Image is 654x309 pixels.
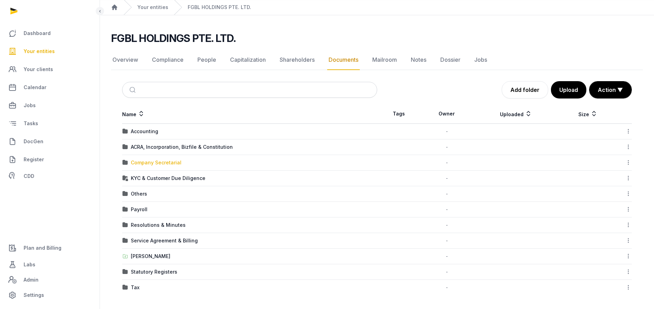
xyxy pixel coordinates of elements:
[122,175,128,181] img: folder-locked-icon.svg
[122,254,128,259] img: folder-upload.svg
[122,269,128,275] img: folder.svg
[122,285,128,290] img: folder.svg
[131,144,233,151] div: ACRA, Incorporation, Bizfile & Constitution
[377,104,421,124] th: Tags
[122,238,128,243] img: folder.svg
[131,237,198,244] div: Service Agreement & Billing
[131,222,186,229] div: Resolutions & Minutes
[6,256,94,273] a: Labs
[421,233,473,249] td: -
[196,50,218,70] a: People
[6,25,94,42] a: Dashboard
[24,172,34,180] span: CDD
[6,287,94,303] a: Settings
[502,81,548,98] a: Add folder
[188,4,251,11] a: FGBL HOLDINGS PTE. LTD.
[131,206,147,213] div: Payroll
[421,249,473,264] td: -
[421,104,473,124] th: Owner
[24,291,44,299] span: Settings
[6,43,94,60] a: Your entities
[559,104,617,124] th: Size
[24,137,43,146] span: DocGen
[229,50,267,70] a: Capitalization
[421,202,473,217] td: -
[24,83,46,92] span: Calendar
[24,29,51,37] span: Dashboard
[421,155,473,171] td: -
[6,79,94,96] a: Calendar
[439,50,462,70] a: Dossier
[421,186,473,202] td: -
[6,169,94,183] a: CDD
[24,260,35,269] span: Labs
[122,207,128,212] img: folder.svg
[111,32,236,44] h2: FGBL HOLDINGS PTE. LTD.
[24,244,61,252] span: Plan and Billing
[24,155,44,164] span: Register
[421,171,473,186] td: -
[278,50,316,70] a: Shareholders
[122,144,128,150] img: folder.svg
[6,240,94,256] a: Plan and Billing
[24,47,55,55] span: Your entities
[122,191,128,197] img: folder.svg
[473,104,559,124] th: Uploaded
[6,133,94,150] a: DocGen
[473,50,489,70] a: Jobs
[24,65,53,74] span: Your clients
[111,50,139,70] a: Overview
[6,115,94,132] a: Tasks
[421,124,473,139] td: -
[371,50,398,70] a: Mailroom
[6,273,94,287] a: Admin
[589,81,631,98] button: Action ▼
[122,104,377,124] th: Name
[131,268,177,275] div: Statutory Registers
[421,139,473,155] td: -
[122,160,128,165] img: folder.svg
[125,82,142,97] button: Submit
[111,50,643,70] nav: Tabs
[409,50,428,70] a: Notes
[131,190,147,197] div: Others
[131,159,181,166] div: Company Secretarial
[24,119,38,128] span: Tasks
[122,129,128,134] img: folder.svg
[131,284,139,291] div: Tax
[131,253,170,260] div: [PERSON_NAME]
[131,128,158,135] div: Accounting
[327,50,360,70] a: Documents
[151,50,185,70] a: Compliance
[421,280,473,295] td: -
[24,101,36,110] span: Jobs
[421,217,473,233] td: -
[131,175,205,182] div: KYC & Customer Due Diligence
[122,222,128,228] img: folder.svg
[24,276,39,284] span: Admin
[137,4,168,11] a: Your entities
[551,81,586,98] button: Upload
[6,151,94,168] a: Register
[6,61,94,78] a: Your clients
[6,97,94,114] a: Jobs
[421,264,473,280] td: -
